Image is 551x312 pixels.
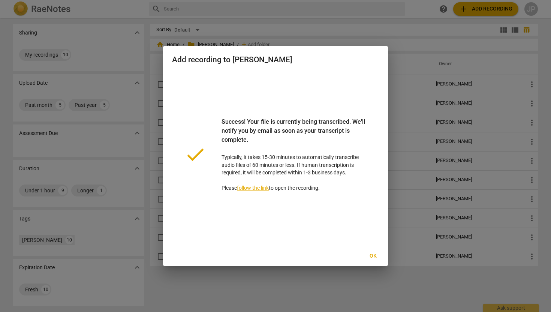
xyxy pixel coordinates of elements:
a: follow the link [237,185,269,191]
button: Ok [361,249,385,263]
div: Success! Your file is currently being transcribed. We'll notify you by email as soon as your tran... [222,117,367,153]
span: done [184,143,207,166]
h2: Add recording to [PERSON_NAME] [172,55,379,64]
span: Ok [367,252,379,260]
p: Typically, it takes 15-30 minutes to automatically transcribe audio files of 60 minutes or less. ... [222,117,367,192]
